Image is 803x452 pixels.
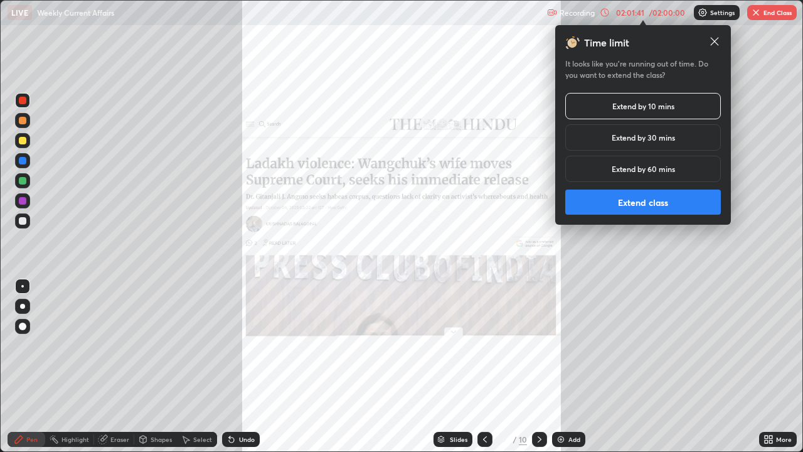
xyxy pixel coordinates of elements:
p: Settings [710,9,735,16]
img: add-slide-button [556,434,566,444]
h3: Time limit [584,35,629,50]
h5: Extend by 60 mins [612,163,675,175]
div: Slides [450,436,467,443]
p: Recording [560,8,595,18]
img: recording.375f2c34.svg [547,8,557,18]
p: LIVE [11,8,28,18]
button: Extend class [565,190,721,215]
div: / 02:00:00 [647,9,686,16]
div: Highlight [61,436,89,443]
div: 02:01:41 [612,9,647,16]
img: end-class-cross [751,8,761,18]
h5: Extend by 30 mins [612,132,675,143]
h5: Extend by 10 mins [612,100,674,112]
button: End Class [747,5,797,20]
h5: It looks like you’re running out of time. Do you want to extend the class? [565,58,721,80]
div: Undo [239,436,255,443]
div: Add [568,436,580,443]
p: Weekly Current Affairs [37,8,114,18]
div: Pen [26,436,38,443]
div: 10 [519,434,527,445]
div: 9 [497,436,510,443]
img: class-settings-icons [698,8,708,18]
div: Shapes [151,436,172,443]
div: Select [193,436,212,443]
div: Eraser [110,436,129,443]
div: / [513,436,516,443]
div: More [776,436,792,443]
